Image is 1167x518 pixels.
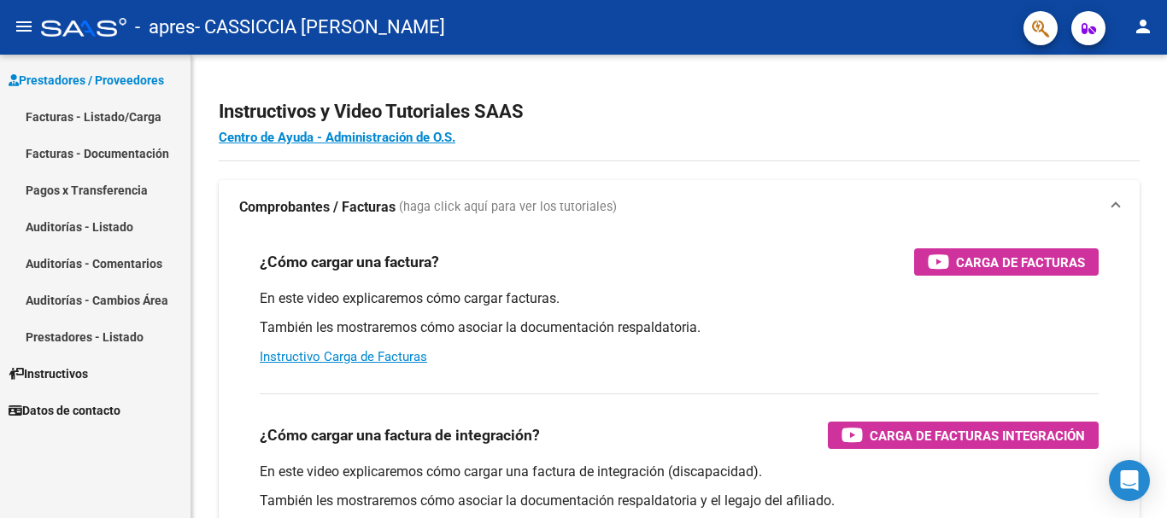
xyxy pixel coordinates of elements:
p: También les mostraremos cómo asociar la documentación respaldatoria y el legajo del afiliado. [260,492,1099,510]
div: Open Intercom Messenger [1109,460,1150,501]
span: Carga de Facturas [956,252,1085,273]
span: - CASSICCIA [PERSON_NAME] [195,9,445,46]
span: Carga de Facturas Integración [870,425,1085,446]
a: Centro de Ayuda - Administración de O.S. [219,130,455,145]
span: Prestadores / Proveedores [9,71,164,90]
h2: Instructivos y Video Tutoriales SAAS [219,96,1140,128]
button: Carga de Facturas [914,248,1099,276]
span: Instructivos [9,364,88,383]
span: (haga click aquí para ver los tutoriales) [399,198,617,217]
mat-expansion-panel-header: Comprobantes / Facturas (haga click aquí para ver los tutoriales) [219,180,1140,235]
span: Datos de contacto [9,401,120,420]
h3: ¿Cómo cargar una factura? [260,250,439,274]
h3: ¿Cómo cargar una factura de integración? [260,423,540,447]
p: En este video explicaremos cómo cargar una factura de integración (discapacidad). [260,463,1099,481]
button: Carga de Facturas Integración [828,422,1099,449]
strong: Comprobantes / Facturas [239,198,396,217]
span: - apres [135,9,195,46]
mat-icon: menu [14,16,34,37]
mat-icon: person [1133,16,1153,37]
a: Instructivo Carga de Facturas [260,349,427,364]
p: También les mostraremos cómo asociar la documentación respaldatoria. [260,318,1099,337]
p: En este video explicaremos cómo cargar facturas. [260,289,1099,308]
